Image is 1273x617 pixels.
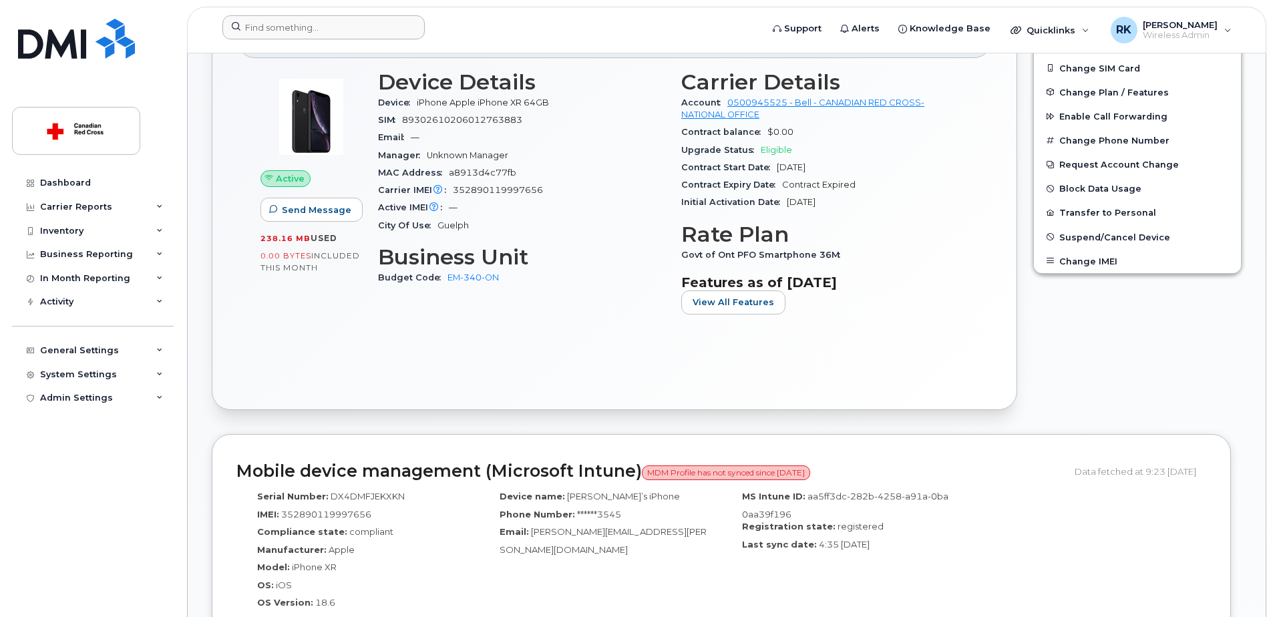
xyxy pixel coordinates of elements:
[329,544,355,555] span: Apple
[642,465,810,480] span: MDM Profile has not synced since [DATE]
[1034,176,1241,200] button: Block Data Usage
[378,272,447,282] span: Budget Code
[777,162,805,172] span: [DATE]
[1101,17,1241,43] div: Reza Khorrami
[378,97,417,108] span: Device
[1075,459,1206,484] div: Data fetched at 9:23 [DATE]
[437,220,469,230] span: Guelph
[222,15,425,39] input: Find something...
[292,562,337,572] span: iPhone XR
[236,462,1065,481] h2: Mobile device management (Microsoft Intune)
[1059,87,1169,97] span: Change Plan / Features
[1143,30,1218,41] span: Wireless Admin
[1116,22,1131,38] span: RK
[742,520,836,533] label: Registration state:
[453,185,543,195] span: 352890119997656
[1034,56,1241,80] button: Change SIM Card
[500,490,565,503] label: Device name:
[1059,232,1170,242] span: Suspend/Cancel Device
[1034,249,1241,273] button: Change IMEI
[819,539,870,550] span: 4:35 [DATE]
[852,22,880,35] span: Alerts
[742,490,805,503] label: MS Intune ID:
[1143,19,1218,30] span: [PERSON_NAME]
[378,220,437,230] span: City Of Use
[257,561,290,574] label: Model:
[378,202,449,212] span: Active IMEI
[1059,112,1167,122] span: Enable Call Forwarding
[276,172,305,185] span: Active
[787,197,815,207] span: [DATE]
[257,579,274,592] label: OS:
[281,509,371,520] span: 352890119997656
[449,202,458,212] span: —
[1034,80,1241,104] button: Change Plan / Features
[767,127,793,137] span: $0.00
[681,127,767,137] span: Contract balance
[681,97,924,120] a: 0500945525 - Bell - CANADIAN RED CROSS- NATIONAL OFFICE
[257,490,329,503] label: Serial Number:
[1034,225,1241,249] button: Suspend/Cancel Device
[782,180,856,190] span: Contract Expired
[378,168,449,178] span: MAC Address
[257,596,313,609] label: OS Version:
[761,145,792,155] span: Eligible
[257,508,279,521] label: IMEI:
[378,245,665,269] h3: Business Unit
[567,491,680,501] span: [PERSON_NAME]’s iPhone
[500,508,575,521] label: Phone Number:
[681,222,968,246] h3: Rate Plan
[742,538,817,551] label: Last sync date:
[402,115,522,125] span: 89302610206012763883
[681,197,787,207] span: Initial Activation Date
[378,115,402,125] span: SIM
[349,526,393,537] span: compliant
[276,580,292,590] span: iOS
[449,168,516,178] span: a8913d4c77fb
[260,198,363,222] button: Send Message
[1034,200,1241,224] button: Transfer to Personal
[417,97,549,108] span: iPhone Apple iPhone XR 64GB
[257,526,347,538] label: Compliance state:
[681,180,782,190] span: Contract Expiry Date
[1027,25,1075,35] span: Quicklinks
[311,233,337,243] span: used
[411,132,419,142] span: —
[315,597,335,608] span: 18.6
[1034,104,1241,128] button: Enable Call Forwarding
[260,251,311,260] span: 0.00 Bytes
[378,132,411,142] span: Email
[331,491,405,501] span: DX4DMFJEKXKN
[260,250,360,272] span: included this month
[257,544,327,556] label: Manufacturer:
[831,15,889,42] a: Alerts
[681,70,968,94] h3: Carrier Details
[378,150,427,160] span: Manager
[681,290,785,315] button: View All Features
[378,185,453,195] span: Carrier IMEI
[742,491,948,520] span: aa5ff3dc-282b-4258-a91a-0ba0aa39f196
[910,22,990,35] span: Knowledge Base
[838,521,884,532] span: registered
[693,296,774,308] span: View All Features
[447,272,499,282] a: EM-340-ON
[681,250,847,260] span: Govt of Ont PFO Smartphone 36M
[427,150,508,160] span: Unknown Manager
[681,97,727,108] span: Account
[282,204,351,216] span: Send Message
[260,234,311,243] span: 238.16 MB
[763,15,831,42] a: Support
[1034,152,1241,176] button: Request Account Change
[378,70,665,94] h3: Device Details
[784,22,822,35] span: Support
[500,526,529,538] label: Email:
[1034,128,1241,152] button: Change Phone Number
[889,15,1000,42] a: Knowledge Base
[1001,17,1099,43] div: Quicklinks
[681,162,777,172] span: Contract Start Date
[681,274,968,290] h3: Features as of [DATE]
[500,526,707,555] span: [PERSON_NAME][EMAIL_ADDRESS][PERSON_NAME][DOMAIN_NAME]
[271,77,351,157] img: image20231002-3703462-1qb80zy.jpeg
[681,145,761,155] span: Upgrade Status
